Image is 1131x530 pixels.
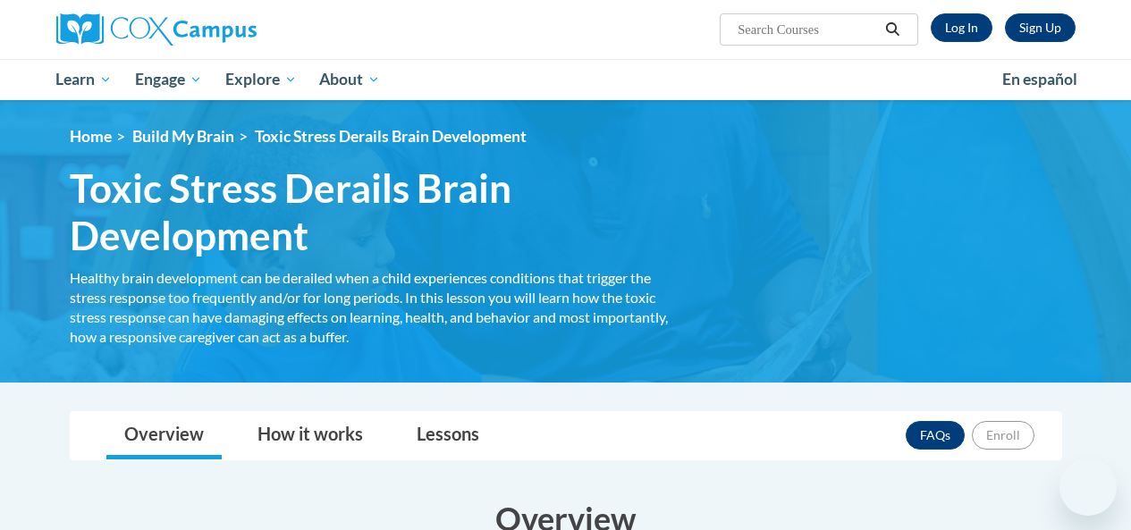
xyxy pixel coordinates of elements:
[70,127,112,146] a: Home
[214,59,308,100] a: Explore
[399,412,497,459] a: Lessons
[70,268,687,347] div: Healthy brain development can be derailed when a child experiences conditions that trigger the st...
[1059,458,1117,516] iframe: Button to launch messaging window
[106,412,222,459] a: Overview
[56,13,257,46] img: Cox Campus
[1002,70,1077,88] span: En español
[931,13,992,42] a: Log In
[240,412,381,459] a: How it works
[45,59,124,100] a: Learn
[879,19,906,40] button: Search
[132,127,234,146] a: Build My Brain
[55,69,112,90] span: Learn
[56,13,378,46] a: Cox Campus
[736,19,879,40] input: Search Courses
[135,69,202,90] span: Engage
[1005,13,1076,42] a: Register
[225,69,297,90] span: Explore
[319,69,380,90] span: About
[70,164,687,259] span: Toxic Stress Derails Brain Development
[43,59,1089,100] div: Main menu
[123,59,214,100] a: Engage
[308,59,392,100] a: About
[991,61,1089,98] a: En español
[255,127,527,146] span: Toxic Stress Derails Brain Development
[906,421,965,450] a: FAQs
